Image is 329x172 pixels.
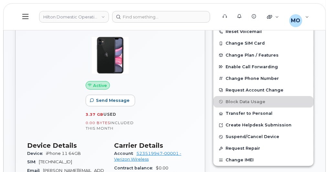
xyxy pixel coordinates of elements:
h3: Carrier Details [114,142,193,149]
iframe: Messenger Launcher [301,144,324,167]
div: Mark Oyekunie [285,10,313,23]
span: 3.37 GB [86,112,103,117]
button: Suspend/Cancel Device [213,131,313,143]
a: Create Helpdesk Submission [213,119,313,131]
button: Change SIM Card [213,38,313,49]
img: iPhone_11.jpg [91,36,130,75]
button: Reset Voicemail [213,26,313,38]
span: Device [27,151,46,156]
button: Change IMEI [213,154,313,166]
button: Change Phone Number [213,73,313,84]
span: Change Plan / Features [226,53,279,58]
span: $0.00 [156,166,168,170]
span: Account [114,151,136,156]
h3: Device Details [27,142,106,149]
button: Change Plan / Features [213,49,313,61]
span: used [103,112,116,117]
span: Active [93,82,107,89]
a: 523519947-00001 - Verizon Wireless [114,151,181,162]
span: Send Message [96,97,130,103]
button: Request Repair [213,143,313,154]
button: Block Data Usage [213,96,313,108]
span: [TECHNICAL_ID] [39,159,72,164]
a: Hilton Domestic Operating Company Inc [39,11,109,23]
span: MO [291,17,300,25]
span: iPhone 11 64GB [46,151,81,156]
span: SIM [27,159,39,164]
span: 0.00 Bytes [86,121,110,125]
button: Request Account Change [213,84,313,96]
span: Suspend/Cancel Device [226,134,279,139]
button: Send Message [86,95,135,106]
input: Find something... [112,11,210,23]
div: Quicklinks [262,10,283,23]
span: Enable Call Forwarding [226,64,278,69]
button: Enable Call Forwarding [213,61,313,73]
button: Transfer to Personal [213,108,313,119]
span: Contract balance [114,166,156,170]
